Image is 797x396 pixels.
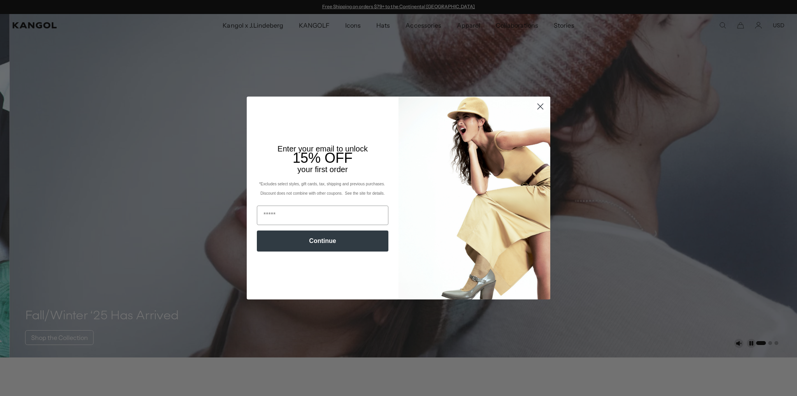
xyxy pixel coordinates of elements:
img: 93be19ad-e773-4382-80b9-c9d740c9197f.jpeg [398,97,550,299]
span: your first order [297,165,348,174]
span: *Excludes select styles, gift cards, tax, shipping and previous purchases. Discount does not comb... [259,182,386,195]
span: 15% OFF [293,150,353,166]
button: Close dialog [534,100,547,113]
button: Continue [257,231,388,252]
span: Enter your email to unlock [277,144,368,153]
input: Email [257,206,388,225]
